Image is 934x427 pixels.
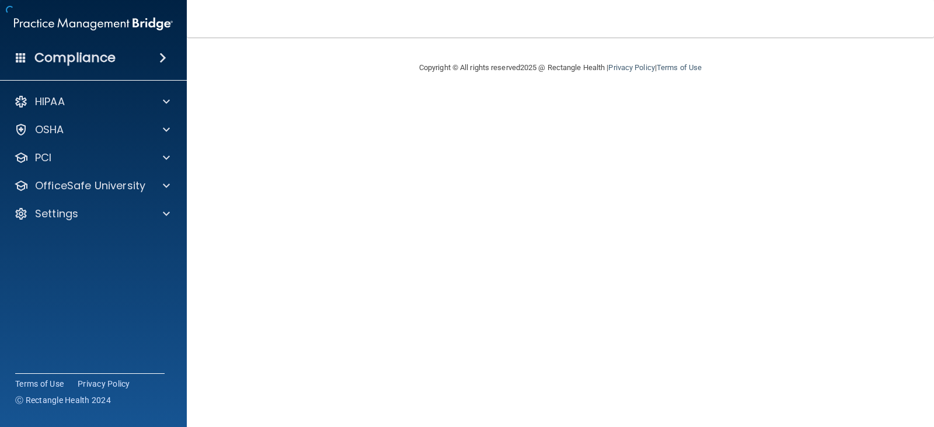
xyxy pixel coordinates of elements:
[14,12,173,36] img: PMB logo
[14,207,170,221] a: Settings
[347,49,773,86] div: Copyright © All rights reserved 2025 @ Rectangle Health | |
[14,151,170,165] a: PCI
[15,394,111,406] span: Ⓒ Rectangle Health 2024
[78,378,130,390] a: Privacy Policy
[35,151,51,165] p: PCI
[14,95,170,109] a: HIPAA
[35,95,65,109] p: HIPAA
[35,207,78,221] p: Settings
[35,179,145,193] p: OfficeSafe University
[34,50,116,66] h4: Compliance
[14,123,170,137] a: OSHA
[35,123,64,137] p: OSHA
[15,378,64,390] a: Terms of Use
[14,179,170,193] a: OfficeSafe University
[608,63,654,72] a: Privacy Policy
[657,63,702,72] a: Terms of Use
